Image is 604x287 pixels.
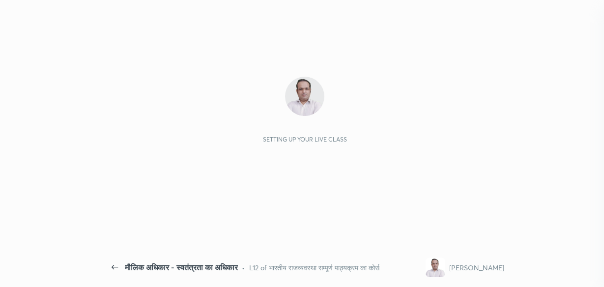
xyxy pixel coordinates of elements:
[125,261,238,273] div: मौलिक अधिकार - स्वतंत्रता का अधिकार
[242,262,245,273] div: •
[426,258,445,277] img: 10454e960db341398da5bb4c79ecce7c.png
[285,77,324,116] img: 10454e960db341398da5bb4c79ecce7c.png
[263,136,347,143] div: Setting up your live class
[249,262,379,273] div: L12 of भारतीय राजव्यवस्था सम्पूर्ण पाठ्यक्रम का कोर्स
[449,262,504,273] div: [PERSON_NAME]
